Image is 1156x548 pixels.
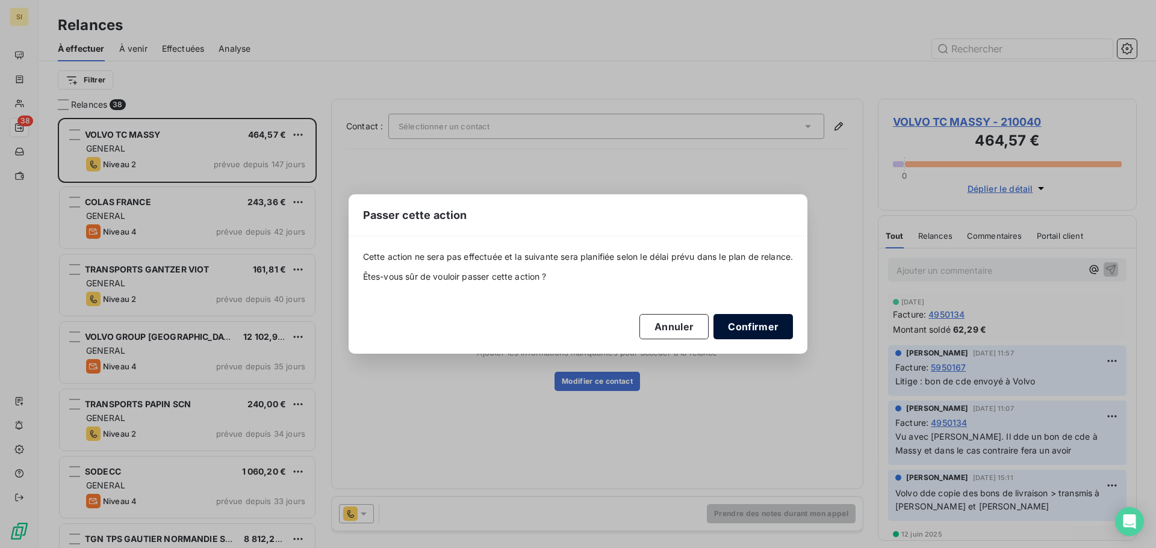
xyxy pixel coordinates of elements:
[363,207,467,223] span: Passer cette action
[639,314,709,339] button: Annuler
[363,271,794,283] span: Êtes-vous sûr de vouloir passer cette action ?
[363,251,794,263] span: Cette action ne sera pas effectuée et la suivante sera planifiée selon le délai prévu dans le pla...
[713,314,793,339] button: Confirmer
[1115,507,1144,536] div: Open Intercom Messenger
